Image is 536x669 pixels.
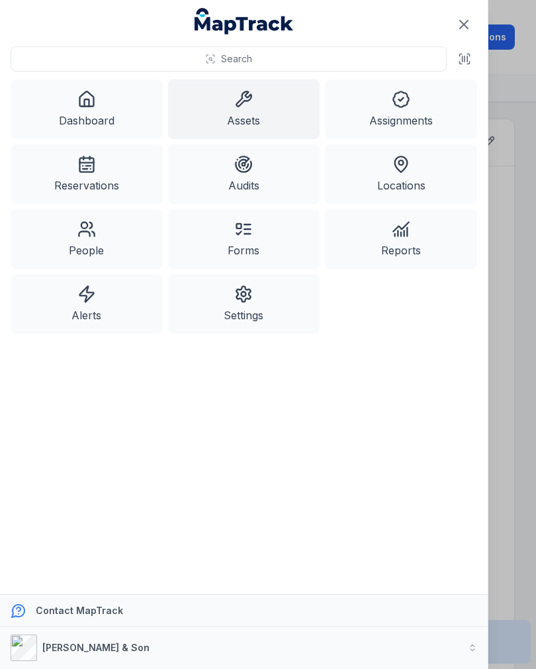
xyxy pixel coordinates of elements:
strong: [PERSON_NAME] & Son [42,642,150,653]
a: Alerts [11,274,163,334]
a: Locations [325,144,477,204]
a: Assets [168,79,320,139]
strong: Contact MapTrack [36,605,123,616]
span: Search [221,52,252,66]
a: Dashboard [11,79,163,139]
a: Audits [168,144,320,204]
button: Search [11,46,447,72]
button: Close navigation [450,11,478,38]
a: Assignments [325,79,477,139]
a: MapTrack [195,8,294,34]
a: Reservations [11,144,163,204]
a: Settings [168,274,320,334]
a: Forms [168,209,320,269]
a: People [11,209,163,269]
a: Reports [325,209,477,269]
